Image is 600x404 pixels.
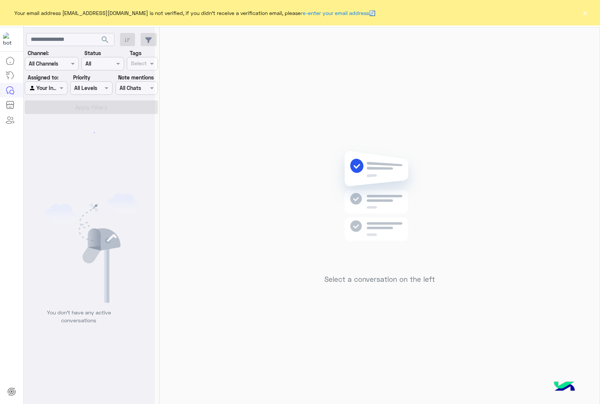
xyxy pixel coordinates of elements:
img: hulul-logo.png [551,374,577,400]
h5: Select a conversation on the left [324,275,435,284]
button: × [581,9,589,16]
a: re-enter your email address [301,10,369,16]
span: Your email address [EMAIL_ADDRESS][DOMAIN_NAME] is not verified, if you didn't receive a verifica... [14,9,375,17]
div: loading... [82,126,96,139]
div: Select [130,59,147,69]
img: no messages [325,145,434,269]
img: 713415422032625 [3,33,16,46]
